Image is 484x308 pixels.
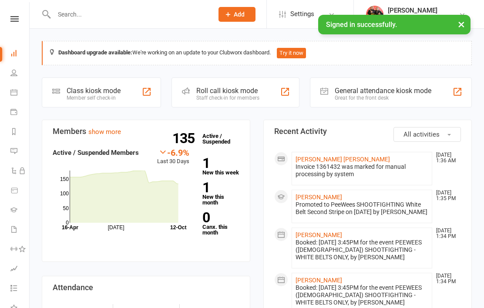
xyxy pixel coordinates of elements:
a: show more [88,128,121,136]
div: Roll call kiosk mode [196,87,259,95]
div: Last 30 Days [157,147,189,166]
div: Booked: [DATE] 3:45PM for the event PEEWEES ([DEMOGRAPHIC_DATA]) SHOOTFIGHTING - WHITE BELTS ONLY... [296,284,428,306]
strong: 0 [202,211,236,224]
div: General attendance kiosk mode [335,87,431,95]
button: × [454,15,469,33]
div: Class kiosk mode [67,87,121,95]
a: Dashboard [10,44,30,64]
button: Try it now [277,48,306,58]
div: Promoted to PeeWees SHOOTFIGHTING White Belt Second Stripe on [DATE] by [PERSON_NAME] [296,201,428,216]
a: [PERSON_NAME] [296,194,342,201]
img: thumb_image1518040501.png [366,6,383,23]
time: [DATE] 1:36 AM [432,152,460,164]
a: Assessments [10,260,30,279]
a: Payments [10,103,30,123]
h3: Members [53,127,239,136]
a: 135Active / Suspended [198,127,236,151]
div: Member self check-in [67,95,121,101]
a: Calendar [10,84,30,103]
div: Spektrum Martial Arts [388,14,447,22]
a: 1New this week [202,157,239,175]
input: Search... [51,8,207,20]
span: Add [234,11,245,18]
a: Product Sales [10,181,30,201]
strong: 1 [202,181,236,194]
button: All activities [393,127,461,142]
a: 0Canx. this month [202,211,239,235]
div: Staff check-in for members [196,95,259,101]
div: We're working on an update to your Clubworx dashboard. [42,41,472,65]
strong: Active / Suspended Members [53,149,139,157]
span: All activities [403,131,440,138]
strong: Dashboard upgrade available: [58,49,132,56]
strong: 1 [202,157,236,170]
div: -6.9% [157,147,189,157]
a: [PERSON_NAME] [296,277,342,284]
time: [DATE] 1:34 PM [432,273,460,285]
div: Booked: [DATE] 3:45PM for the event PEEWEES ([DEMOGRAPHIC_DATA]) SHOOTFIGHTING - WHITE BELTS ONLY... [296,239,428,261]
button: Add [218,7,255,22]
a: People [10,64,30,84]
div: Invoice 1361432 was marked for manual processing by system [296,163,428,178]
a: Reports [10,123,30,142]
a: [PERSON_NAME] [296,231,342,238]
span: Settings [290,4,314,24]
strong: 135 [172,132,198,145]
h3: Recent Activity [274,127,461,136]
a: 1New this month [202,181,239,205]
a: [PERSON_NAME] [PERSON_NAME] [296,156,390,163]
div: [PERSON_NAME] [388,7,447,14]
h3: Attendance [53,283,239,292]
span: Signed in successfully. [326,20,397,29]
time: [DATE] 1:34 PM [432,228,460,239]
time: [DATE] 1:35 PM [432,190,460,201]
div: Great for the front desk [335,95,431,101]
